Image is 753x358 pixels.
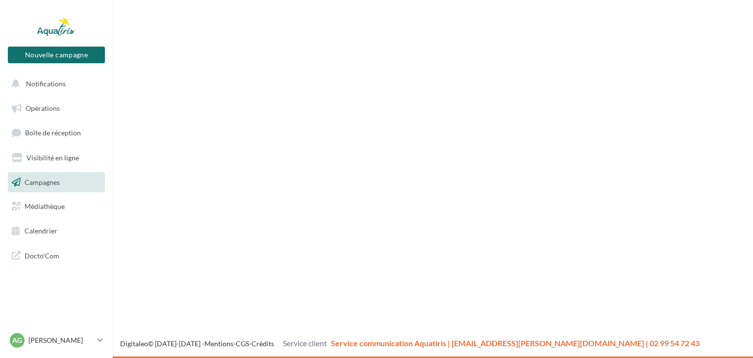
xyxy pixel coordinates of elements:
[25,249,59,262] span: Docto'Com
[25,104,60,112] span: Opérations
[120,339,148,348] a: Digitaleo
[120,339,700,348] span: © [DATE]-[DATE] - - -
[25,202,65,210] span: Médiathèque
[6,74,103,94] button: Notifications
[26,79,66,88] span: Notifications
[6,245,107,266] a: Docto'Com
[8,331,105,350] a: AG [PERSON_NAME]
[251,339,274,348] a: Crédits
[25,227,57,235] span: Calendrier
[25,128,81,137] span: Boîte de réception
[6,148,107,168] a: Visibilité en ligne
[8,47,105,63] button: Nouvelle campagne
[6,98,107,119] a: Opérations
[25,178,60,186] span: Campagnes
[26,153,79,162] span: Visibilité en ligne
[6,196,107,217] a: Médiathèque
[6,221,107,241] a: Calendrier
[28,335,94,345] p: [PERSON_NAME]
[6,172,107,193] a: Campagnes
[204,339,233,348] a: Mentions
[12,335,22,345] span: AG
[283,338,327,348] span: Service client
[6,122,107,143] a: Boîte de réception
[236,339,249,348] a: CGS
[331,338,700,348] span: Service communication Aquatiris | [EMAIL_ADDRESS][PERSON_NAME][DOMAIN_NAME] | 02 99 54 72 43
